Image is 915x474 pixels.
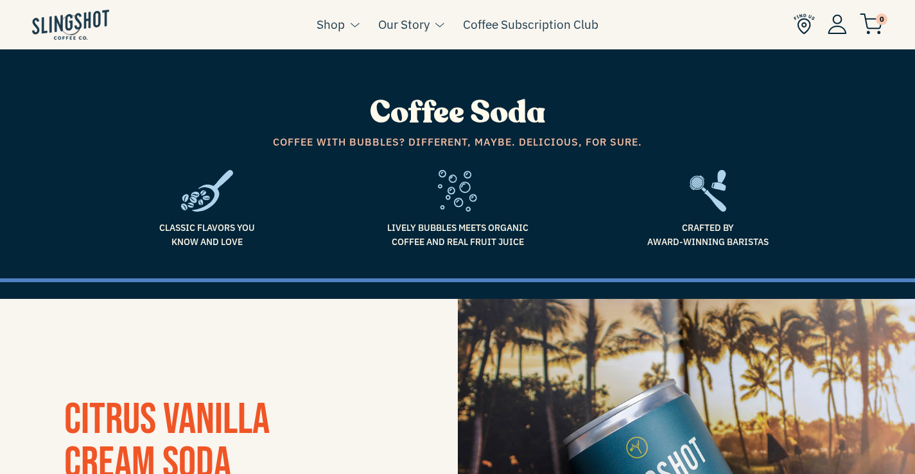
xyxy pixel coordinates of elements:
[181,170,233,212] img: frame1-1635784469953.svg
[876,13,887,25] span: 0
[463,15,598,34] a: Coffee Subscription Club
[860,17,883,32] a: 0
[317,15,345,34] a: Shop
[370,92,546,133] span: Coffee Soda
[342,221,573,250] span: Lively bubbles meets organic coffee and real fruit juice
[860,13,883,35] img: cart
[92,134,824,151] span: Coffee with bubbles? Different, maybe. Delicious, for sure.
[593,221,824,250] span: Crafted by Award-Winning Baristas
[828,14,847,34] img: Account
[438,170,477,212] img: fizz-1636557709766.svg
[92,221,323,250] span: Classic flavors you know and love
[378,15,430,34] a: Our Story
[794,13,815,35] img: Find Us
[690,170,726,212] img: frame2-1635783918803.svg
